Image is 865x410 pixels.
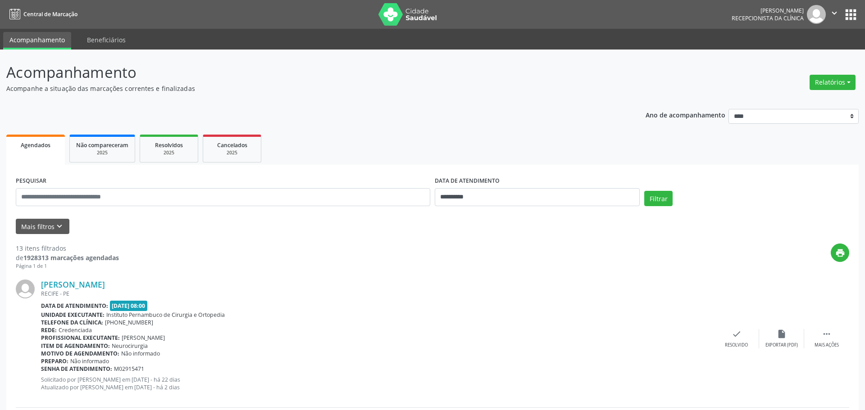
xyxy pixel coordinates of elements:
[217,141,247,149] span: Cancelados
[815,342,839,348] div: Mais ações
[76,149,128,156] div: 2025
[155,141,183,149] span: Resolvidos
[646,109,725,120] p: Ano de acompanhamento
[41,311,105,319] b: Unidade executante:
[21,141,50,149] span: Agendados
[16,279,35,298] img: img
[835,248,845,258] i: print
[41,357,68,365] b: Preparo:
[16,219,69,234] button: Mais filtroskeyboard_arrow_down
[435,174,500,188] label: DATA DE ATENDIMENTO
[23,10,77,18] span: Central de Marcação
[41,326,57,334] b: Rede:
[810,75,856,90] button: Relatórios
[41,342,110,350] b: Item de agendamento:
[121,350,160,357] span: Não informado
[41,290,714,297] div: RECIFE - PE
[6,61,603,84] p: Acompanhamento
[822,329,832,339] i: 
[112,342,148,350] span: Neurocirurgia
[732,14,804,22] span: Recepcionista da clínica
[16,262,119,270] div: Página 1 de 1
[41,365,112,373] b: Senha de atendimento:
[732,7,804,14] div: [PERSON_NAME]
[41,334,120,342] b: Profissional executante:
[725,342,748,348] div: Resolvido
[3,32,71,50] a: Acompanhamento
[732,329,742,339] i: check
[146,149,191,156] div: 2025
[105,319,153,326] span: [PHONE_NUMBER]
[41,319,103,326] b: Telefone da clínica:
[826,5,843,24] button: 
[765,342,798,348] div: Exportar (PDF)
[70,357,109,365] span: Não informado
[6,84,603,93] p: Acompanhe a situação das marcações correntes e finalizadas
[59,326,92,334] span: Credenciada
[209,149,255,156] div: 2025
[644,191,673,206] button: Filtrar
[76,141,128,149] span: Não compareceram
[41,350,119,357] b: Motivo de agendamento:
[829,8,839,18] i: 
[23,253,119,262] strong: 1928313 marcações agendadas
[843,7,859,23] button: apps
[16,253,119,262] div: de
[831,243,849,262] button: print
[110,301,148,311] span: [DATE] 08:00
[777,329,787,339] i: insert_drive_file
[41,302,108,310] b: Data de atendimento:
[55,221,64,231] i: keyboard_arrow_down
[41,376,714,391] p: Solicitado por [PERSON_NAME] em [DATE] - há 22 dias Atualizado por [PERSON_NAME] em [DATE] - há 2...
[81,32,132,48] a: Beneficiários
[16,174,46,188] label: PESQUISAR
[106,311,225,319] span: Instituto Pernambuco de Cirurgia e Ortopedia
[41,279,105,289] a: [PERSON_NAME]
[16,243,119,253] div: 13 itens filtrados
[114,365,144,373] span: M02915471
[122,334,165,342] span: [PERSON_NAME]
[807,5,826,24] img: img
[6,7,77,22] a: Central de Marcação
